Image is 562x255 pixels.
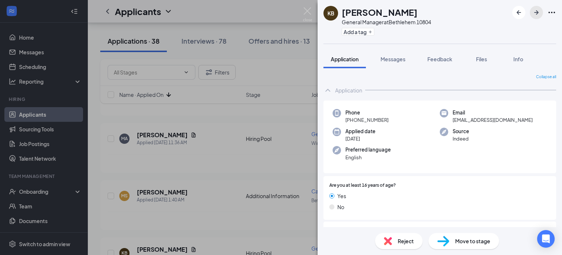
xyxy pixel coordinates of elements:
span: Application [331,56,359,62]
span: Email [453,109,533,116]
div: General Manager at Bethlehem 10804 [342,18,431,26]
span: Indeed [453,135,469,142]
span: Reject [398,237,414,245]
span: Are you at least 16 years of age? [329,182,396,189]
span: Preferred language [345,146,391,153]
svg: ArrowRight [532,8,541,17]
svg: Ellipses [547,8,556,17]
button: PlusAdd a tag [342,28,374,36]
svg: ArrowLeftNew [514,8,523,17]
div: Open Intercom Messenger [537,230,555,248]
span: No [337,203,344,211]
span: English [345,154,391,161]
span: [EMAIL_ADDRESS][DOMAIN_NAME] [453,116,533,124]
span: Move to stage [455,237,490,245]
span: [DATE] [345,135,375,142]
svg: ChevronUp [323,86,332,95]
div: KB [327,10,334,17]
div: Application [335,87,362,94]
button: ArrowLeftNew [512,6,525,19]
span: Phone [345,109,389,116]
button: ArrowRight [530,6,543,19]
span: Files [476,56,487,62]
svg: Plus [368,30,372,34]
h1: [PERSON_NAME] [342,6,417,18]
span: [PHONE_NUMBER] [345,116,389,124]
span: Collapse all [536,74,556,80]
span: Info [513,56,523,62]
span: Messages [381,56,405,62]
span: Applied date [345,128,375,135]
span: Yes [337,192,346,200]
span: Source [453,128,469,135]
span: Feedback [427,56,452,62]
